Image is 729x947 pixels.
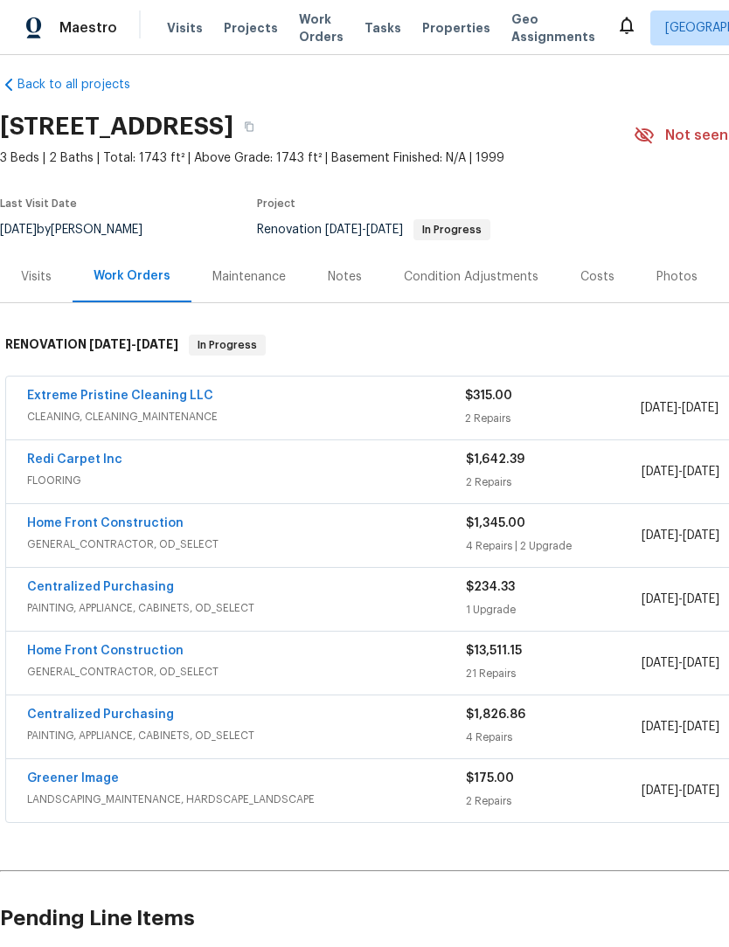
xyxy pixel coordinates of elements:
span: PAINTING, APPLIANCE, CABINETS, OD_SELECT [27,599,466,617]
span: - [89,338,178,350]
span: Visits [167,19,203,37]
a: Centralized Purchasing [27,581,174,593]
span: $1,826.86 [466,709,525,721]
h6: RENOVATION [5,335,178,356]
div: Notes [328,268,362,286]
span: FLOORING [27,472,466,489]
div: Condition Adjustments [404,268,538,286]
a: Centralized Purchasing [27,709,174,721]
span: CLEANING, CLEANING_MAINTENANCE [27,408,465,425]
span: [DATE] [642,721,678,733]
span: [DATE] [683,593,719,605]
span: LANDSCAPING_MAINTENANCE, HARDSCAPE_LANDSCAPE [27,791,466,808]
span: Project [257,198,295,209]
span: Renovation [257,224,490,236]
div: Maintenance [212,268,286,286]
span: Properties [422,19,490,37]
span: In Progress [415,225,489,235]
span: Work Orders [299,10,344,45]
span: [DATE] [683,529,719,542]
span: [DATE] [683,785,719,797]
span: $1,345.00 [466,517,525,529]
a: Redi Carpet Inc [27,453,122,466]
a: Home Front Construction [27,517,184,529]
span: Maestro [59,19,117,37]
button: Copy Address [233,111,265,142]
span: [DATE] [641,402,677,414]
span: [DATE] [136,338,178,350]
span: [DATE] [642,593,678,605]
div: Visits [21,268,52,286]
span: - [642,718,719,736]
span: Geo Assignments [511,10,595,45]
span: [DATE] [325,224,362,236]
span: Tasks [364,22,401,34]
div: 21 Repairs [466,665,642,682]
div: Costs [580,268,614,286]
span: - [642,527,719,544]
a: Home Front Construction [27,645,184,657]
span: - [642,591,719,608]
span: $234.33 [466,581,515,593]
div: 2 Repairs [466,473,642,491]
div: 2 Repairs [465,410,640,427]
span: PAINTING, APPLIANCE, CABINETS, OD_SELECT [27,727,466,744]
span: $175.00 [466,772,514,785]
span: [DATE] [642,529,678,542]
span: - [325,224,403,236]
span: [DATE] [683,721,719,733]
span: [DATE] [89,338,131,350]
span: In Progress [191,336,264,354]
span: - [642,463,719,480]
span: GENERAL_CONTRACTOR, OD_SELECT [27,536,466,553]
div: 1 Upgrade [466,601,642,619]
span: [DATE] [642,657,678,669]
span: [DATE] [366,224,403,236]
a: Extreme Pristine Cleaning LLC [27,390,213,402]
span: $315.00 [465,390,512,402]
span: [DATE] [642,785,678,797]
span: [DATE] [683,466,719,478]
span: - [642,654,719,672]
div: 4 Repairs [466,729,642,746]
div: Photos [656,268,698,286]
span: $13,511.15 [466,645,522,657]
span: [DATE] [682,402,719,414]
div: 2 Repairs [466,792,642,810]
div: 4 Repairs | 2 Upgrade [466,537,642,555]
span: $1,642.39 [466,453,524,466]
span: GENERAL_CONTRACTOR, OD_SELECT [27,663,466,681]
span: - [641,399,719,417]
a: Greener Image [27,772,119,785]
div: Work Orders [94,267,170,285]
span: - [642,782,719,799]
span: [DATE] [683,657,719,669]
span: [DATE] [642,466,678,478]
span: Projects [224,19,278,37]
